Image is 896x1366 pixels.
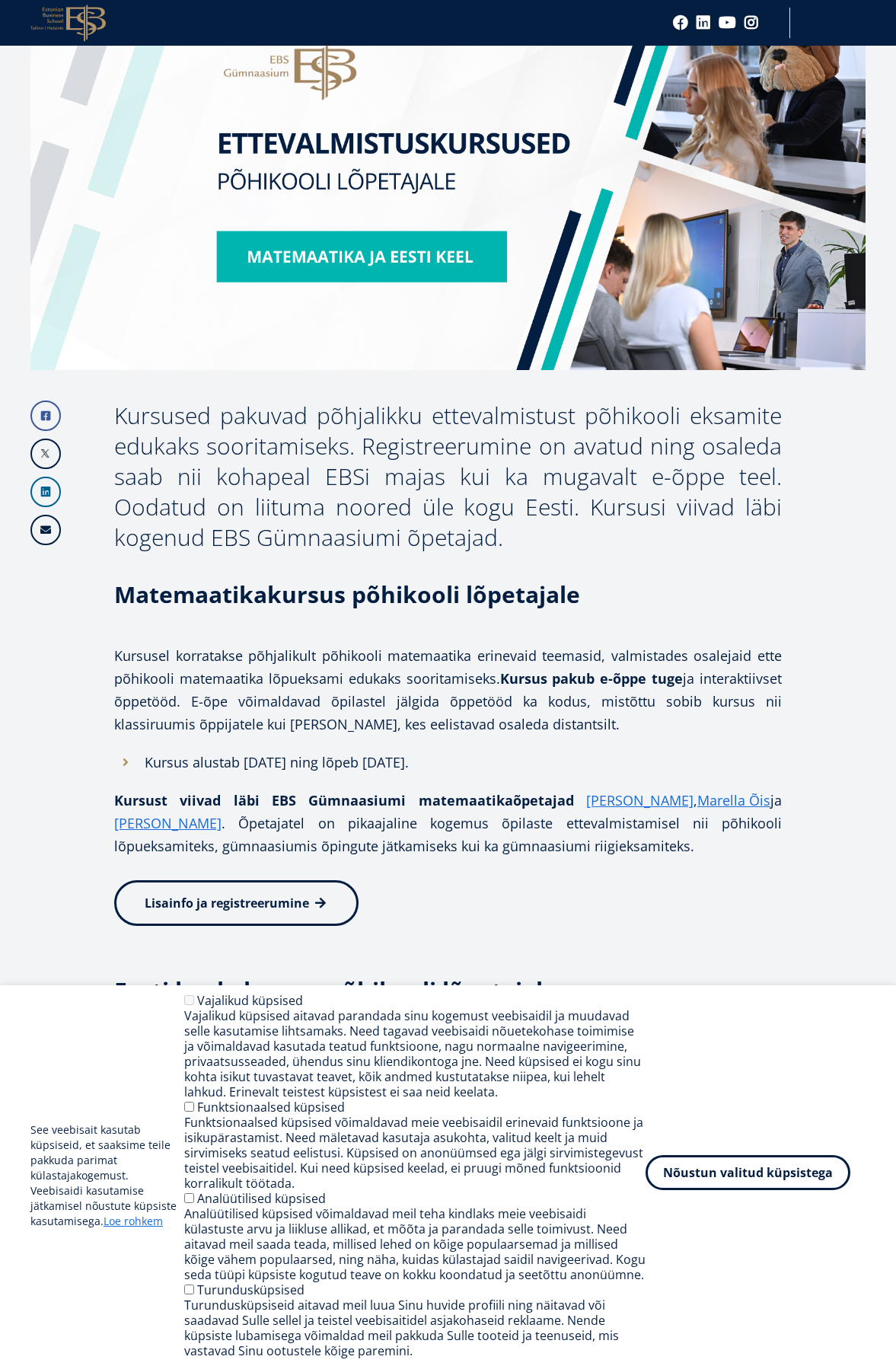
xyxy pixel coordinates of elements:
[114,644,782,736] p: Kursusel korratakse põhjalikult põhikooli matemaatika erinevaid teemasid, valmistades osalejaid e...
[184,1115,646,1191] div: Funktsionaalsed küpsised võimaldavad meie veebisaidil erinevaid funktsioone ja isikupärastamist. ...
[673,15,688,30] a: Facebook
[697,789,770,812] a: Marella Õis
[184,1297,646,1358] div: Turundusküpsiseid aitavad meil luua Sinu huvide profiili ning näitavad või saadavad Sulle sellel ...
[586,789,694,812] a: [PERSON_NAME]
[197,1190,326,1207] label: Analüütilised küpsised
[114,579,580,610] strong: Matemaatikakursus põhikooli lõpetajale
[32,440,59,468] img: X
[646,1155,850,1190] button: Nõustun valitud küpsistega
[30,515,61,545] a: Email
[184,1008,646,1100] div: Vajalikud küpsised aitavad parandada sinu kogemust veebisaidil ja muudavad selle kasutamise lihts...
[104,1214,163,1229] a: Loe rohkem
[145,751,782,774] h1: Kursus alustab [DATE] ning lõpeb [DATE].
[114,401,782,553] div: Kursused pakuvad põhjalikku ettevalmistust põhikooli eksamite edukaks sooritamiseks. Registreerum...
[500,669,684,688] strong: Kursus pakub e-õppe tuge
[30,477,61,507] a: Linkedin
[197,1099,345,1115] label: Funktsionaalsed küpsised
[114,789,782,857] p: , ja . Õpetajatel on pikaajaline kogemus õpilaste ettevalmistamisel nii põhikooli lõpueksamiteks,...
[30,1122,184,1229] p: See veebisait kasutab küpsiseid, et saaksime teile pakkuda parimat külastajakogemust. Veebisaidi ...
[197,1281,305,1298] label: Turundusküpsised
[114,791,574,809] strong: Kursust viivad läbi EBS Gümnaasiumi matemaatikaõpetajad
[114,975,556,1006] strong: Eesti keele kursus põhikooli lõpetajale
[145,895,309,911] span: Lisainfo ja registreerumine
[30,401,61,431] a: Facebook
[696,15,711,30] a: Linkedin
[184,1206,646,1282] div: Analüütilised küpsised võimaldavad meil teha kindlaks meie veebisaidi külastuste arvu ja liikluse...
[114,812,222,835] a: [PERSON_NAME]
[744,15,759,30] a: Instagram
[197,992,303,1009] label: Vajalikud küpsised
[719,15,736,30] a: Youtube
[114,880,359,926] a: Lisainfo ja registreerumine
